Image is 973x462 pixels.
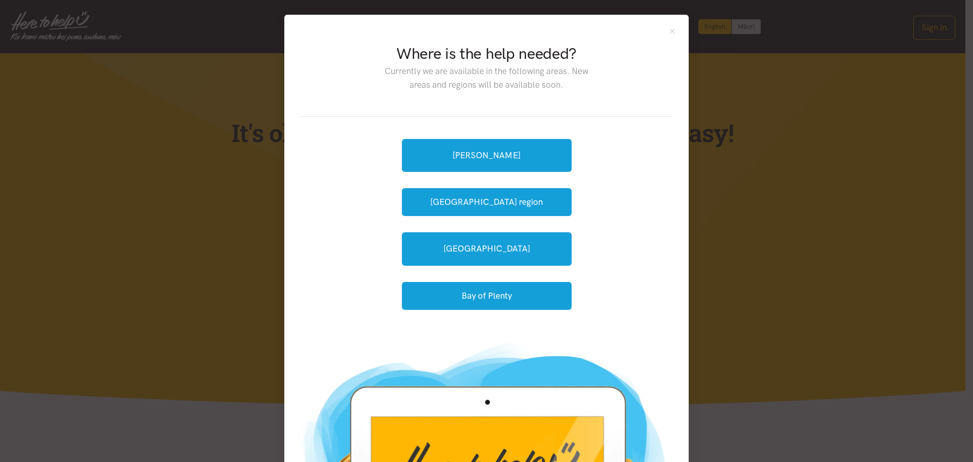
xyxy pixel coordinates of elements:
a: [PERSON_NAME] [402,139,572,172]
button: [GEOGRAPHIC_DATA] region [402,188,572,216]
h2: Where is the help needed? [377,43,596,64]
button: Close [668,27,677,35]
button: Bay of Plenty [402,282,572,310]
p: Currently we are available in the following areas. New areas and regions will be available soon. [377,64,596,92]
a: [GEOGRAPHIC_DATA] [402,232,572,265]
